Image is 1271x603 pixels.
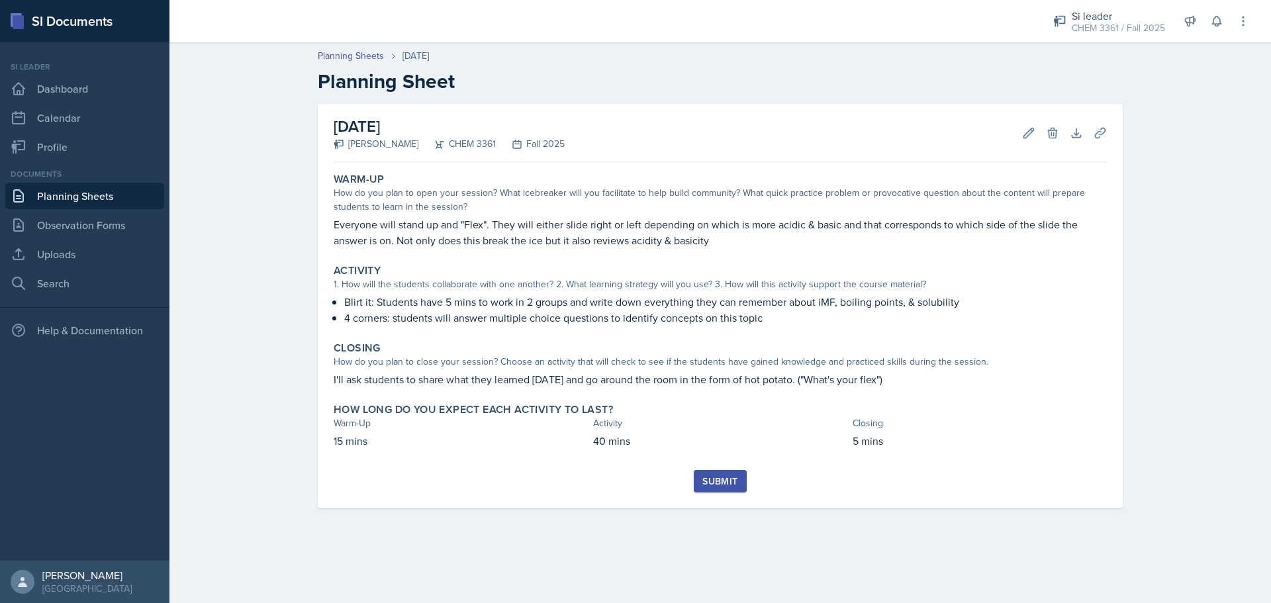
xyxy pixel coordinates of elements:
div: [PERSON_NAME] [42,569,132,582]
p: 4 corners: students will answer multiple choice questions to identify concepts on this topic [344,310,1107,326]
p: Everyone will stand up and "Flex". They will either slide right or left depending on which is mor... [334,216,1107,248]
div: Activity [593,416,847,430]
a: Planning Sheets [318,49,384,63]
p: 15 mins [334,433,588,449]
div: [DATE] [402,49,429,63]
div: Help & Documentation [5,317,164,344]
div: Documents [5,168,164,180]
div: CHEM 3361 / Fall 2025 [1072,21,1165,35]
button: Submit [694,470,746,492]
div: Si leader [5,61,164,73]
p: Blirt it: Students have 5 mins to work in 2 groups and write down everything they can remember ab... [344,294,1107,310]
label: Warm-Up [334,173,385,186]
label: How long do you expect each activity to last? [334,403,613,416]
div: Warm-Up [334,416,588,430]
p: I'll ask students to share what they learned [DATE] and go around the room in the form of hot pot... [334,371,1107,387]
h2: Planning Sheet [318,70,1123,93]
div: CHEM 3361 [418,137,496,151]
p: 5 mins [853,433,1107,449]
a: Search [5,270,164,297]
div: Closing [853,416,1107,430]
p: 40 mins [593,433,847,449]
div: How do you plan to open your session? What icebreaker will you facilitate to help build community... [334,186,1107,214]
div: How do you plan to close your session? Choose an activity that will check to see if the students ... [334,355,1107,369]
a: Profile [5,134,164,160]
div: [GEOGRAPHIC_DATA] [42,582,132,595]
label: Activity [334,264,381,277]
a: Dashboard [5,75,164,102]
div: [PERSON_NAME] [334,137,418,151]
a: Planning Sheets [5,183,164,209]
div: 1. How will the students collaborate with one another? 2. What learning strategy will you use? 3.... [334,277,1107,291]
div: Fall 2025 [496,137,565,151]
a: Calendar [5,105,164,131]
div: Submit [702,476,737,487]
a: Observation Forms [5,212,164,238]
a: Uploads [5,241,164,267]
label: Closing [334,342,381,355]
div: Si leader [1072,8,1165,24]
h2: [DATE] [334,115,565,138]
